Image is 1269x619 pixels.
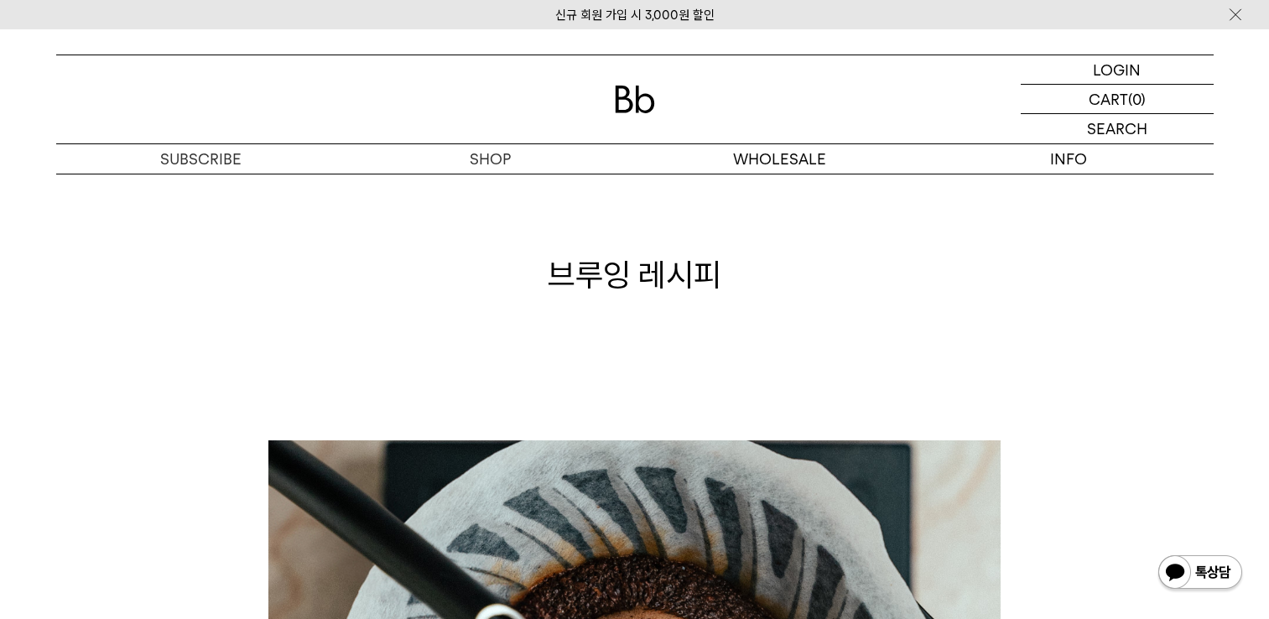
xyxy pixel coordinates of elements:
[1021,55,1214,85] a: LOGIN
[1157,554,1244,594] img: 카카오톡 채널 1:1 채팅 버튼
[1021,85,1214,114] a: CART (0)
[1087,114,1147,143] p: SEARCH
[1089,85,1128,113] p: CART
[56,144,346,174] a: SUBSCRIBE
[555,8,715,23] a: 신규 회원 가입 시 3,000원 할인
[635,144,924,174] p: WHOLESALE
[346,144,635,174] a: SHOP
[1128,85,1146,113] p: (0)
[924,144,1214,174] p: INFO
[1093,55,1141,84] p: LOGIN
[615,86,655,113] img: 로고
[56,252,1214,297] h1: 브루잉 레시피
